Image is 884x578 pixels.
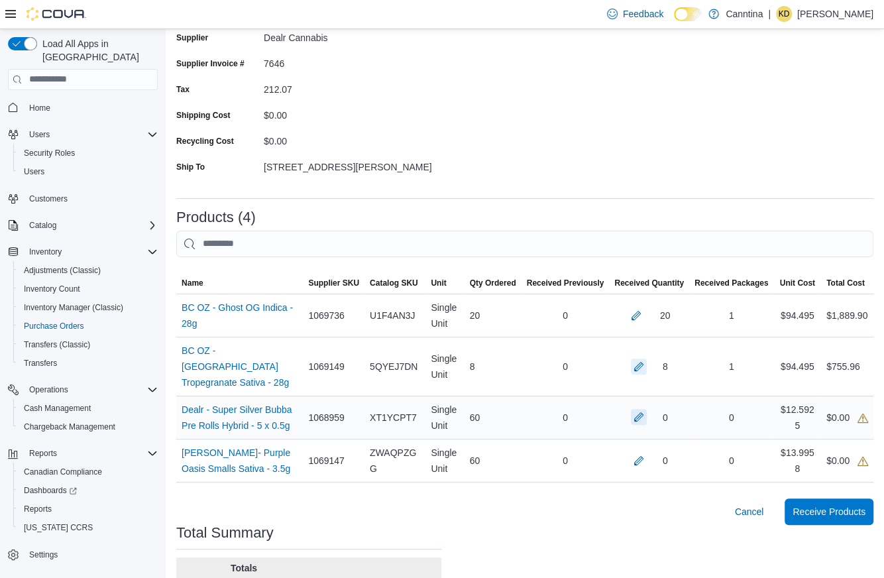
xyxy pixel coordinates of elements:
[19,145,158,161] span: Security Roles
[726,6,763,22] p: Canntina
[264,79,441,95] div: 212.07
[24,403,91,414] span: Cash Management
[308,308,345,323] span: 1069736
[19,281,158,297] span: Inventory Count
[29,103,50,113] span: Home
[24,148,75,158] span: Security Roles
[780,278,815,288] span: Unit Cost
[19,483,82,498] a: Dashboards
[176,209,256,225] h3: Products (4)
[431,278,446,288] span: Unit
[308,278,359,288] span: Supplier SKU
[527,278,604,288] span: Received Previously
[19,164,50,180] a: Users
[182,561,306,575] p: Totals
[24,217,62,233] button: Catalog
[24,485,77,496] span: Dashboards
[24,302,123,313] span: Inventory Manager (Classic)
[19,520,158,536] span: Washington CCRS
[773,302,820,329] div: $94.495
[19,262,158,278] span: Adjustments (Classic)
[27,7,86,21] img: Cova
[826,278,865,288] span: Total Cost
[24,504,52,514] span: Reports
[3,216,163,235] button: Catalog
[24,445,158,461] span: Reports
[3,125,163,144] button: Users
[24,100,56,116] a: Home
[264,105,441,121] div: $0.00
[24,127,158,143] span: Users
[425,439,464,482] div: Single Unit
[3,243,163,261] button: Inventory
[614,278,684,288] span: Received Quantity
[182,278,203,288] span: Name
[13,500,163,518] button: Reports
[735,505,764,518] span: Cancel
[663,359,668,375] div: 8
[779,6,790,22] span: KD
[13,298,163,317] button: Inventory Manager (Classic)
[182,343,298,390] a: BC OZ - [GEOGRAPHIC_DATA] Tropegranate Sativa - 28g
[465,353,522,380] div: 8
[264,131,441,146] div: $0.00
[370,410,417,426] span: XT1YCPT7
[768,6,771,22] p: |
[19,501,57,517] a: Reports
[19,318,158,334] span: Purchase Orders
[3,545,163,564] button: Settings
[730,498,769,525] button: Cancel
[425,345,464,388] div: Single Unit
[674,7,702,21] input: Dark Mode
[13,317,163,335] button: Purchase Orders
[24,217,158,233] span: Catalog
[24,422,115,432] span: Chargeback Management
[19,318,89,334] a: Purchase Orders
[19,520,98,536] a: [US_STATE] CCRS
[13,399,163,418] button: Cash Management
[24,445,62,461] button: Reports
[689,302,773,329] div: 1
[370,445,420,477] span: ZWAQPZGG
[13,280,163,298] button: Inventory Count
[24,127,55,143] button: Users
[24,166,44,177] span: Users
[24,546,158,563] span: Settings
[826,308,867,323] div: $1,889.90
[264,27,441,43] div: Dealr Cannabis
[689,447,773,474] div: 0
[13,354,163,373] button: Transfers
[13,261,163,280] button: Adjustments (Classic)
[370,308,415,323] span: U1F4AN3J
[24,191,73,207] a: Customers
[24,321,84,331] span: Purchase Orders
[465,404,522,431] div: 60
[24,547,63,563] a: Settings
[19,419,121,435] a: Chargeback Management
[602,1,669,27] a: Feedback
[29,549,58,560] span: Settings
[24,99,158,116] span: Home
[19,483,158,498] span: Dashboards
[264,53,441,69] div: 7646
[623,7,663,21] span: Feedback
[24,382,158,398] span: Operations
[264,156,441,172] div: [STREET_ADDRESS][PERSON_NAME]
[19,419,158,435] span: Chargeback Management
[19,281,85,297] a: Inventory Count
[370,359,417,375] span: 5QYEJ7DN
[663,453,668,469] div: 0
[29,194,68,204] span: Customers
[176,525,274,541] h3: Total Summary
[19,464,107,480] a: Canadian Compliance
[19,337,158,353] span: Transfers (Classic)
[176,136,234,146] label: Recycling Cost
[24,358,57,369] span: Transfers
[826,410,868,426] div: $0.00
[470,278,516,288] span: Qty Ordered
[522,353,610,380] div: 0
[19,400,158,416] span: Cash Management
[176,32,208,43] label: Supplier
[13,144,163,162] button: Security Roles
[364,272,425,294] button: Catalog SKU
